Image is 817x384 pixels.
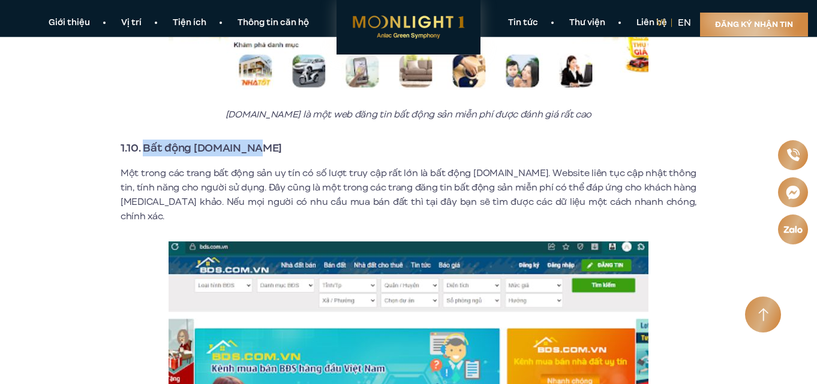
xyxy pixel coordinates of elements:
[157,17,222,29] a: Tiện ích
[106,17,157,29] a: Vị trí
[492,17,554,29] a: Tin tức
[656,16,665,29] a: vi
[226,108,591,121] em: [DOMAIN_NAME] là một web đăng tin bất động sản miễn phí được đánh giá rất cao
[554,17,621,29] a: Thư viện
[758,308,768,322] img: Arrow icon
[222,17,325,29] a: Thông tin căn hộ
[621,17,683,29] a: Liên hệ
[121,166,696,223] p: Một trong các trang bất động sản uy tín có số lượt truy cập rất lớn là bất động [DOMAIN_NAME]. We...
[33,17,106,29] a: Giới thiệu
[785,184,801,201] img: Messenger icon
[786,147,801,162] img: Phone icon
[121,140,282,156] strong: 1.10. Bất động [DOMAIN_NAME]
[700,13,808,37] a: Đăng ký nhận tin
[678,16,691,29] a: en
[783,224,804,235] img: Zalo icon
